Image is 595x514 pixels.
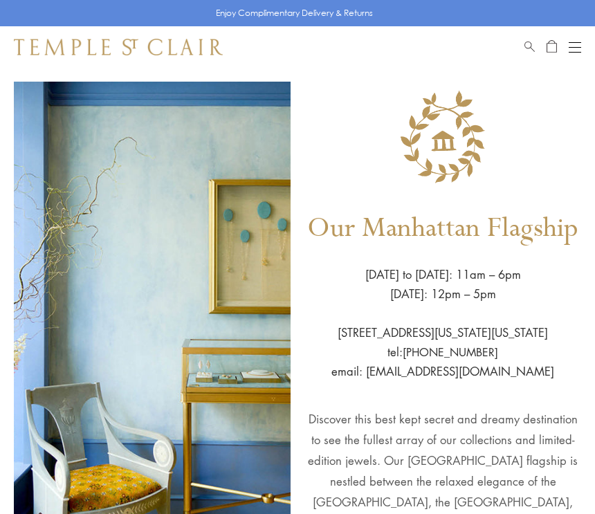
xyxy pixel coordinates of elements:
button: Open navigation [569,39,581,55]
p: [DATE] to [DATE]: 11am – 6pm [DATE]: 12pm – 5pm [365,265,521,304]
a: Open Shopping Bag [547,39,557,55]
a: [PHONE_NUMBER] [403,345,498,360]
p: Enjoy Complimentary Delivery & Returns [216,6,373,20]
a: Search [524,39,535,55]
p: [STREET_ADDRESS][US_STATE][US_STATE] tel: email: [EMAIL_ADDRESS][DOMAIN_NAME] [331,304,554,381]
h1: Our Manhattan Flagship [307,192,578,265]
img: Temple St. Clair [14,39,223,55]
